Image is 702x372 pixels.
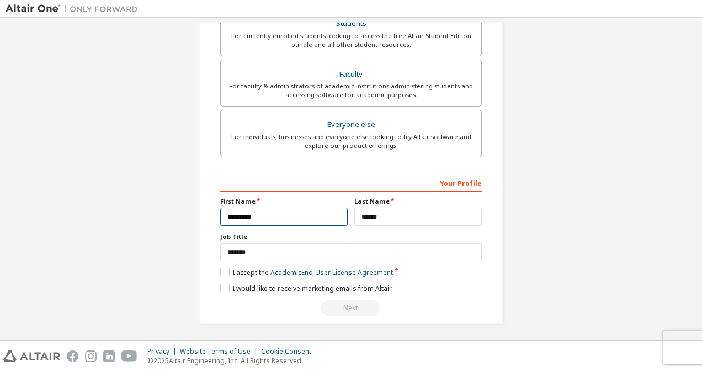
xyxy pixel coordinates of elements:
img: youtube.svg [121,350,137,362]
p: © 2025 Altair Engineering, Inc. All Rights Reserved. [147,356,318,365]
label: I would like to receive marketing emails from Altair [220,284,392,293]
label: Last Name [354,197,482,206]
label: I accept the [220,268,393,277]
div: For individuals, businesses and everyone else looking to try Altair software and explore our prod... [227,132,475,150]
div: Faculty [227,67,475,82]
div: Cookie Consent [261,347,318,356]
img: Altair One [6,3,143,14]
label: First Name [220,197,348,206]
div: For faculty & administrators of academic institutions administering students and accessing softwa... [227,82,475,99]
div: Read and acccept EULA to continue [220,300,482,316]
div: Your Profile [220,174,482,192]
img: facebook.svg [67,350,78,362]
div: Website Terms of Use [180,347,261,356]
div: Everyone else [227,117,475,132]
div: For currently enrolled students looking to access the free Altair Student Edition bundle and all ... [227,31,475,49]
img: linkedin.svg [103,350,115,362]
div: Students [227,16,475,31]
div: Privacy [147,347,180,356]
label: Job Title [220,232,482,241]
a: Academic End-User License Agreement [270,268,393,277]
img: instagram.svg [85,350,97,362]
img: altair_logo.svg [3,350,60,362]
